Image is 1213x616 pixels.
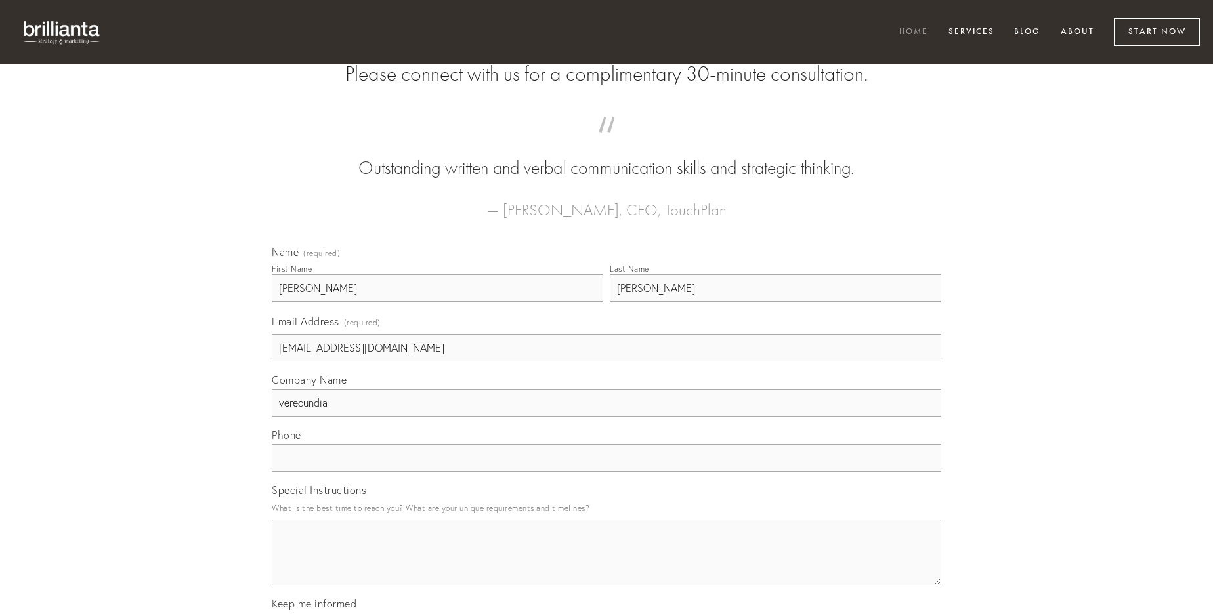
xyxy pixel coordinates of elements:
[13,13,112,51] img: brillianta - research, strategy, marketing
[293,130,920,181] blockquote: Outstanding written and verbal communication skills and strategic thinking.
[272,597,356,610] span: Keep me informed
[610,264,649,274] div: Last Name
[272,264,312,274] div: First Name
[272,483,366,497] span: Special Instructions
[940,22,1003,43] a: Services
[272,245,299,258] span: Name
[1114,18,1200,46] a: Start Now
[272,315,339,328] span: Email Address
[1052,22,1103,43] a: About
[344,314,381,331] span: (required)
[1006,22,1049,43] a: Blog
[293,130,920,155] span: “
[272,428,301,441] span: Phone
[891,22,937,43] a: Home
[272,499,941,517] p: What is the best time to reach you? What are your unique requirements and timelines?
[303,249,340,257] span: (required)
[293,181,920,223] figcaption: — [PERSON_NAME], CEO, TouchPlan
[272,62,941,87] h2: Please connect with us for a complimentary 30-minute consultation.
[272,373,347,386] span: Company Name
